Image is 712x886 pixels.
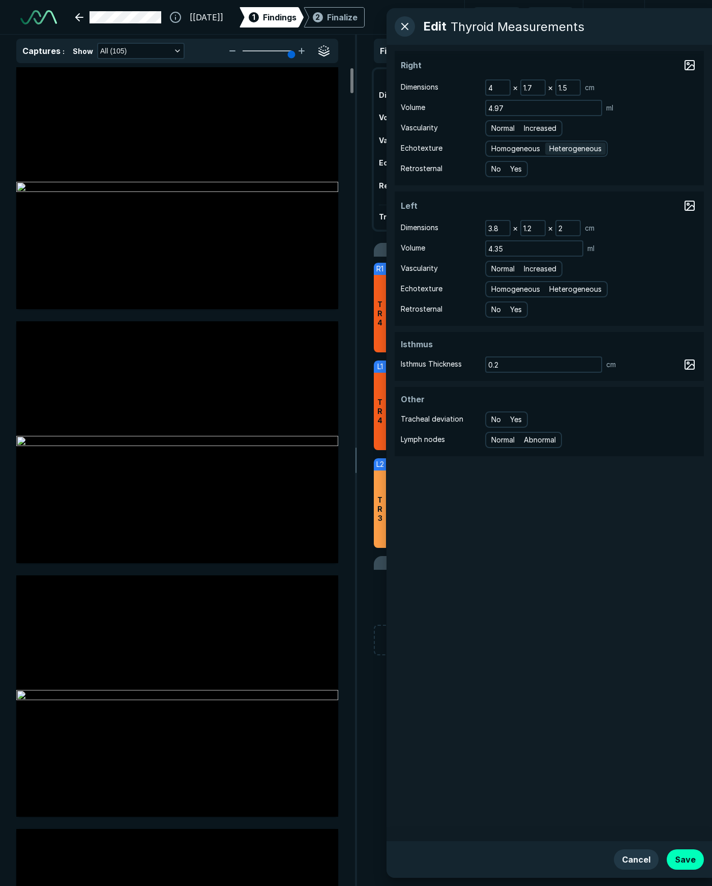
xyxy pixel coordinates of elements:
[491,143,540,154] span: Homogeneous
[73,46,93,57] span: Show
[401,81,438,93] span: Dimensions
[401,283,442,294] span: Echotexture
[491,123,515,134] span: Normal
[546,221,555,235] div: ×
[374,263,696,352] li: R1TR4Right UpperL1.1•W0.9•H0.7cm
[524,263,556,274] span: Increased
[401,122,438,133] span: Vascularity
[374,556,696,619] li: Excluded from Report (0)No findings excluded from report
[379,212,448,221] span: Tracheal deviation
[401,263,438,274] span: Vascularity
[549,284,602,295] span: Heterogeneous
[401,200,477,212] span: Left
[377,398,382,425] span: T R 4
[377,495,382,523] span: T R 3
[263,11,296,23] span: Findings
[423,17,447,36] span: Edit
[327,11,358,23] div: Finalize
[491,263,515,274] span: Normal
[585,82,595,93] span: cm
[376,263,383,274] span: R1
[491,163,501,175] span: No
[491,304,501,315] span: No
[546,80,555,95] div: ×
[401,59,477,71] span: Right
[491,414,501,425] span: No
[510,304,522,315] span: Yes
[585,223,595,234] span: cm
[401,358,462,370] span: Isthmus Thickness
[549,143,602,154] span: Heterogeneous
[374,458,696,548] li: L2TR3Left LowerL1.1•W0.8•H0.8cm
[473,7,521,27] button: Undo
[377,300,382,327] span: T R 4
[451,19,584,34] div: Thyroid Measurements
[524,123,556,134] span: Increased
[377,361,383,372] span: L1
[315,12,320,22] span: 2
[401,102,425,113] span: Volume
[527,7,574,27] button: Redo
[374,625,696,655] button: Create New Finding
[374,361,696,450] li: L1TR4Left UpperL1•W0.9•H0.5cm
[511,80,520,95] div: ×
[252,12,255,22] span: 1
[190,11,223,23] span: [[DATE]]
[510,163,522,175] span: Yes
[667,849,704,870] button: Save
[606,102,613,114] span: ml
[100,45,127,57] span: All (105)
[240,7,304,27] div: 1Findings
[401,393,477,405] span: Other
[510,414,522,425] span: Yes
[401,434,445,445] span: Lymph nodes
[524,434,556,446] span: Abnormal
[587,243,595,254] span: ml
[614,849,659,870] button: Cancel
[401,163,442,174] span: Retrosternal
[491,284,540,295] span: Homogeneous
[63,47,65,56] span: :
[16,6,61,29] a: See-Mode Logo
[380,46,413,56] span: Findings
[20,10,57,24] img: See-Mode Logo
[401,222,438,233] span: Dimensions
[401,413,463,425] span: Tracheal deviation
[606,359,616,370] span: cm
[401,338,477,350] span: Isthmus
[22,46,61,56] span: Captures
[653,7,696,27] button: avatar-name
[511,221,520,235] div: ×
[376,459,384,470] span: L2
[401,242,425,254] span: Volume
[491,434,515,446] span: Normal
[304,7,365,27] div: 2Finalize
[401,143,442,154] span: Echotexture
[401,303,442,315] span: Retrosternal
